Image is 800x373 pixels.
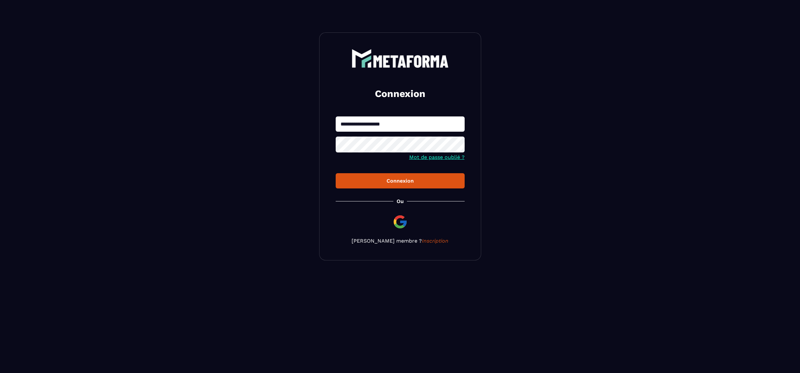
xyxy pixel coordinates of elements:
[409,154,465,160] a: Mot de passe oublié ?
[336,173,465,188] button: Connexion
[341,178,459,184] div: Connexion
[392,214,408,230] img: google
[336,238,465,244] p: [PERSON_NAME] membre ?
[397,198,404,204] p: Ou
[343,87,457,100] h2: Connexion
[352,49,449,68] img: logo
[422,238,448,244] a: Inscription
[336,49,465,68] a: logo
